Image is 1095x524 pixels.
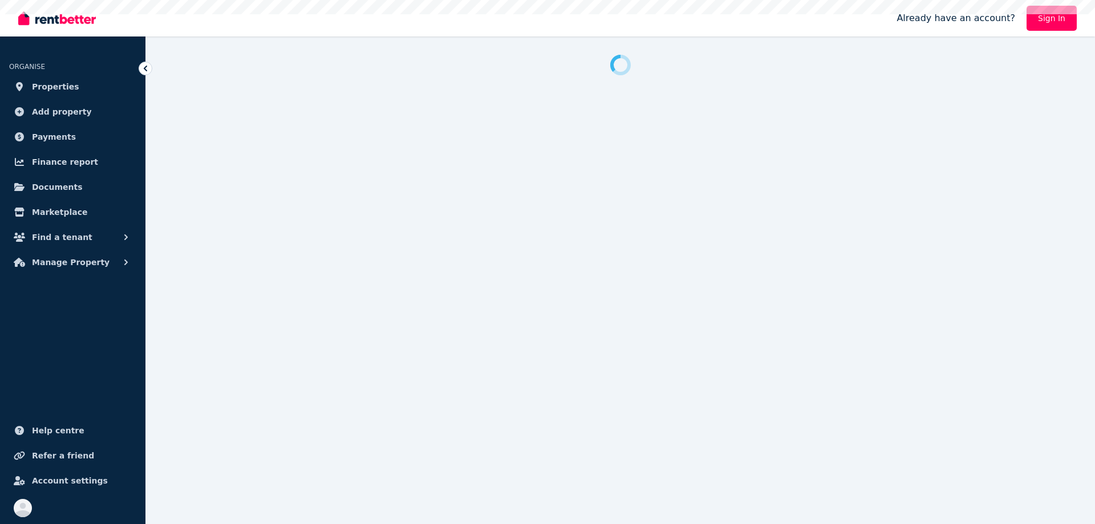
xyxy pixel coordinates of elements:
[32,180,83,194] span: Documents
[32,424,84,437] span: Help centre
[32,80,79,94] span: Properties
[9,176,136,198] a: Documents
[32,105,92,119] span: Add property
[32,255,109,269] span: Manage Property
[1027,6,1077,31] a: Sign In
[32,130,76,144] span: Payments
[9,151,136,173] a: Finance report
[9,63,45,71] span: ORGANISE
[32,230,92,244] span: Find a tenant
[32,205,87,219] span: Marketplace
[18,10,96,27] img: RentBetter
[32,155,98,169] span: Finance report
[9,251,136,274] button: Manage Property
[9,419,136,442] a: Help centre
[9,100,136,123] a: Add property
[9,444,136,467] a: Refer a friend
[897,11,1015,25] span: Already have an account?
[9,226,136,249] button: Find a tenant
[9,469,136,492] a: Account settings
[32,449,94,462] span: Refer a friend
[32,474,108,488] span: Account settings
[9,201,136,224] a: Marketplace
[9,75,136,98] a: Properties
[9,125,136,148] a: Payments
